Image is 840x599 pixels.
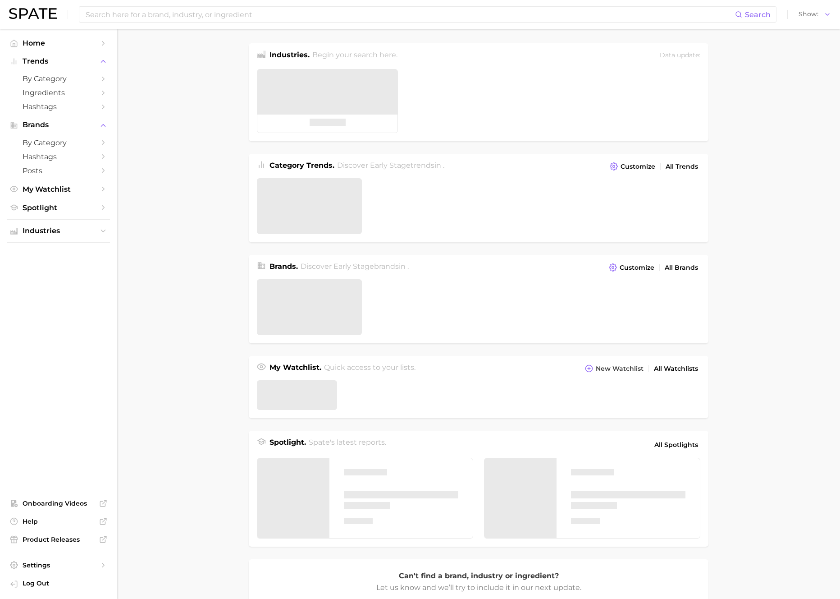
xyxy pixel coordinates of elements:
[666,163,698,170] span: All Trends
[9,8,57,19] img: SPATE
[309,437,386,452] h2: Spate's latest reports.
[7,150,110,164] a: Hashtags
[663,161,700,173] a: All Trends
[7,576,110,592] a: Log out. Currently logged in with e-mail spate.pro@test.test.
[654,365,698,373] span: All Watchlists
[660,50,700,62] div: Data update:
[23,227,95,235] span: Industries
[745,10,771,19] span: Search
[23,102,95,111] span: Hashtags
[269,362,321,375] h1: My Watchlist.
[7,100,110,114] a: Hashtags
[7,118,110,132] button: Brands
[269,50,310,62] h1: Industries.
[375,570,582,582] p: Can't find a brand, industry or ingredient?
[23,121,95,129] span: Brands
[654,439,698,450] span: All Spotlights
[23,74,95,83] span: by Category
[312,50,397,62] h2: Begin your search here.
[665,264,698,272] span: All Brands
[621,163,655,170] span: Customize
[301,262,409,271] span: Discover Early Stage brands in .
[596,365,644,373] span: New Watchlist
[23,499,95,507] span: Onboarding Videos
[23,138,95,147] span: by Category
[7,497,110,510] a: Onboarding Videos
[23,39,95,47] span: Home
[23,517,95,525] span: Help
[23,579,103,587] span: Log Out
[23,535,95,544] span: Product Releases
[620,264,654,272] span: Customize
[7,558,110,572] a: Settings
[607,261,657,274] button: Customize
[607,160,657,173] button: Customize
[662,262,700,274] a: All Brands
[7,136,110,150] a: by Category
[7,224,110,238] button: Industries
[269,437,306,452] h1: Spotlight.
[23,152,95,161] span: Hashtags
[23,88,95,97] span: Ingredients
[23,166,95,175] span: Posts
[7,182,110,196] a: My Watchlist
[7,86,110,100] a: Ingredients
[324,362,415,375] h2: Quick access to your lists.
[7,72,110,86] a: by Category
[269,262,298,271] span: Brands .
[652,437,700,452] a: All Spotlights
[23,57,95,65] span: Trends
[7,55,110,68] button: Trends
[7,533,110,546] a: Product Releases
[23,561,95,569] span: Settings
[583,362,646,375] button: New Watchlist
[799,12,818,17] span: Show
[652,363,700,375] a: All Watchlists
[7,515,110,528] a: Help
[337,161,444,170] span: Discover Early Stage trends in .
[269,161,334,170] span: Category Trends .
[7,164,110,178] a: Posts
[7,201,110,215] a: Spotlight
[796,9,833,20] button: Show
[23,185,95,194] span: My Watchlist
[23,203,95,212] span: Spotlight
[7,36,110,50] a: Home
[85,7,735,22] input: Search here for a brand, industry, or ingredient
[375,582,582,594] p: Let us know and we’ll try to include it in our next update.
